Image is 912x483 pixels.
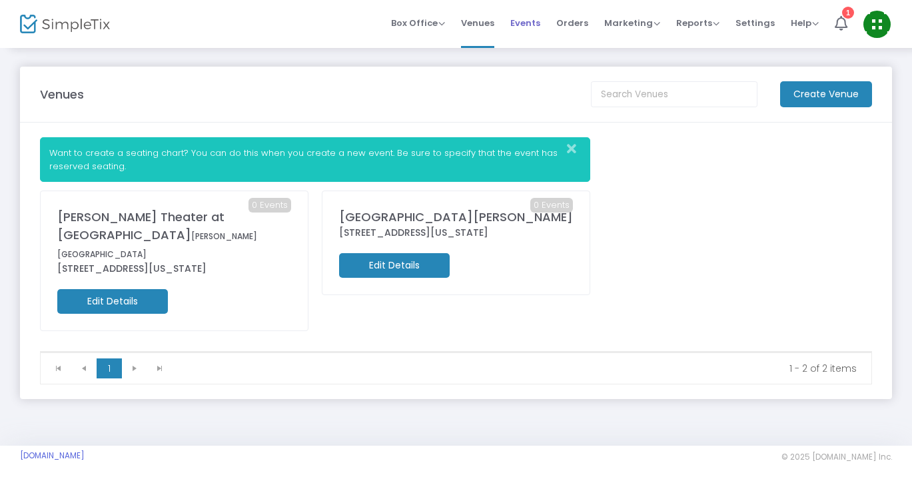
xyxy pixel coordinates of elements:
kendo-pager-info: 1 - 2 of 2 items [182,362,857,375]
m-button: Edit Details [57,289,168,314]
span: 0 Events [530,198,573,213]
span: Events [510,6,540,40]
input: Search Venues [591,81,757,107]
span: © 2025 [DOMAIN_NAME] Inc. [781,452,892,462]
span: Venues [461,6,494,40]
m-button: Edit Details [339,253,450,278]
div: Data table [41,352,871,352]
span: 0 Events [248,198,291,213]
div: 1 [842,7,854,19]
m-panel-title: Venues [40,85,84,103]
span: Help [791,17,819,29]
div: [STREET_ADDRESS][US_STATE] [339,226,573,240]
a: [DOMAIN_NAME] [20,450,85,461]
span: Marketing [604,17,660,29]
div: [PERSON_NAME] Theater at [GEOGRAPHIC_DATA] [57,208,291,262]
span: Page 1 [97,358,122,378]
m-button: Create Venue [780,81,872,107]
div: [GEOGRAPHIC_DATA][PERSON_NAME] [339,208,573,226]
span: Settings [735,6,775,40]
span: Reports [676,17,719,29]
span: Box Office [391,17,445,29]
div: Want to create a seating chart? You can do this when you create a new event. Be sure to specify t... [40,137,590,182]
div: [STREET_ADDRESS][US_STATE] [57,262,291,276]
button: Close [563,138,590,160]
span: Orders [556,6,588,40]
